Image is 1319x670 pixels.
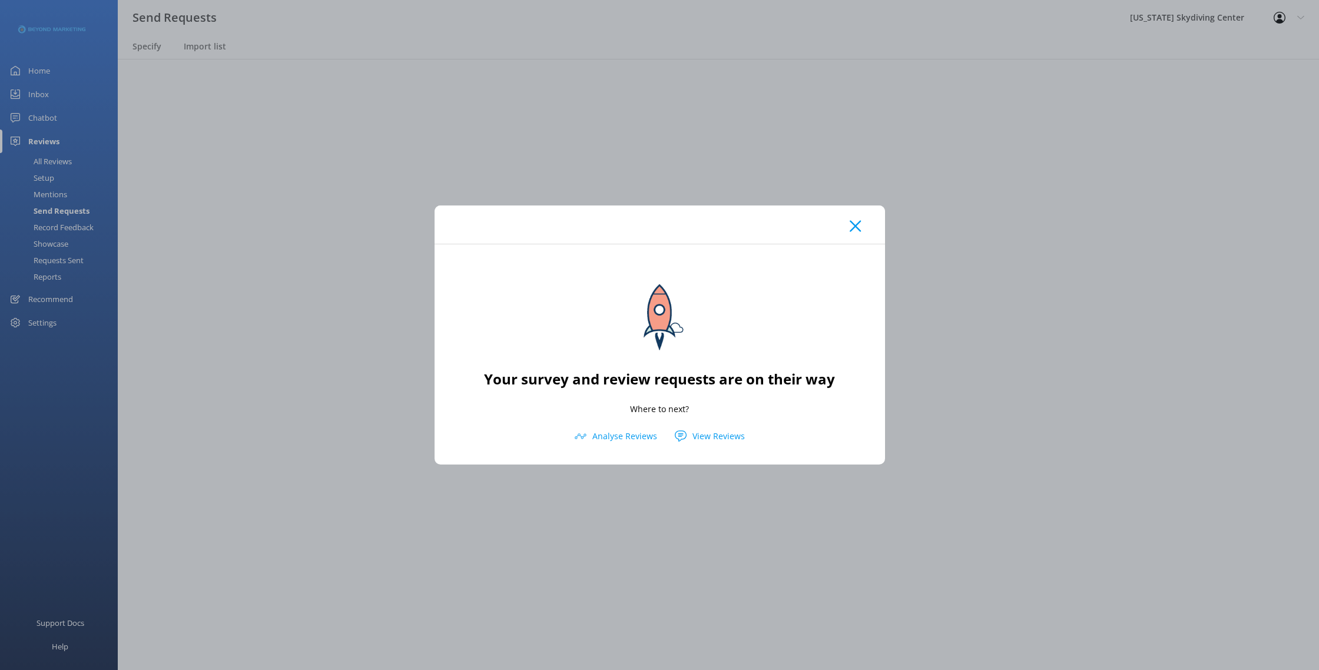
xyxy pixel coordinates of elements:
[484,368,835,390] h2: Your survey and review requests are on their way
[630,403,689,416] p: Where to next?
[607,262,712,368] img: sending...
[566,427,666,445] button: Analyse Reviews
[666,427,754,445] button: View Reviews
[850,220,861,232] button: Close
